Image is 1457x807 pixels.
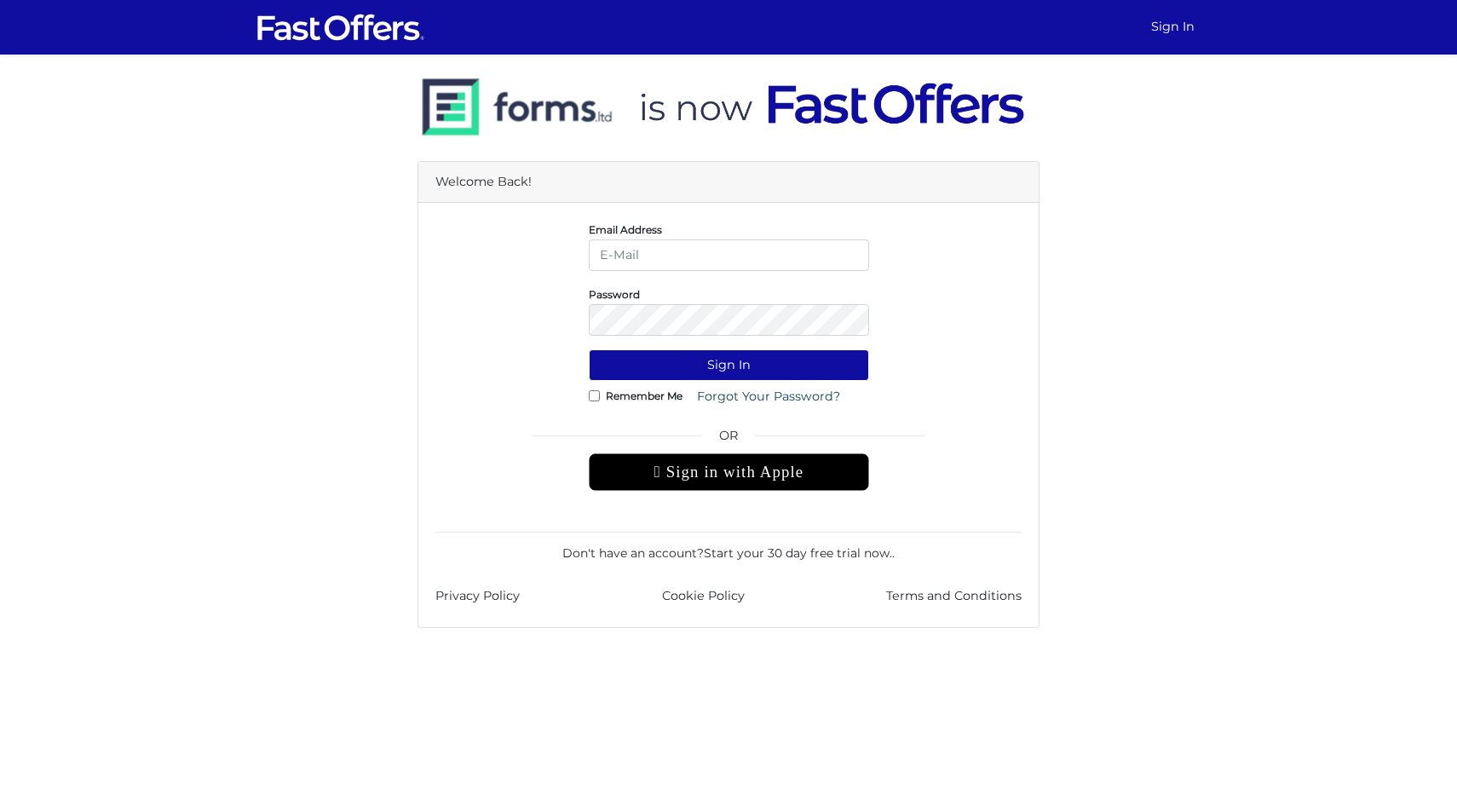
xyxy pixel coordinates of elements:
a: Terms and Conditions [886,586,1022,606]
label: Email Address [589,228,662,232]
a: Sign In [1144,10,1201,43]
div: Don't have an account? . [435,532,1022,562]
label: Remember Me [606,394,682,398]
button: Sign In [589,349,869,381]
a: Start your 30 day free trial now. [704,545,892,561]
a: Cookie Policy [662,586,745,606]
a: Forgot Your Password? [686,381,851,412]
input: E-Mail [589,239,869,271]
a: Privacy Policy [435,586,520,606]
label: Password [589,292,640,297]
span: OR [589,426,869,453]
div: Sign in with Apple [589,453,869,491]
div: Welcome Back! [418,162,1039,203]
